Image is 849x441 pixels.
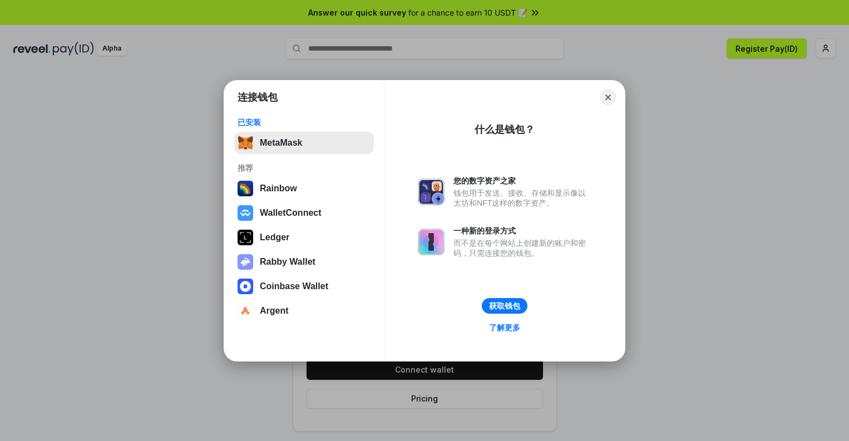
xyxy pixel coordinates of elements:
div: 钱包用于发送、接收、存储和显示像以太坊和NFT这样的数字资产。 [453,188,591,208]
img: svg+xml,%3Csvg%20fill%3D%22none%22%20height%3D%2233%22%20viewBox%3D%220%200%2035%2033%22%20width%... [238,135,253,151]
button: MetaMask [234,132,374,154]
div: Rainbow [260,184,297,194]
img: svg+xml,%3Csvg%20width%3D%2228%22%20height%3D%2228%22%20viewBox%3D%220%200%2028%2028%22%20fill%3D... [238,205,253,221]
button: Close [600,90,616,105]
div: 一种新的登录方式 [453,226,591,236]
button: WalletConnect [234,202,374,224]
img: svg+xml,%3Csvg%20width%3D%2228%22%20height%3D%2228%22%20viewBox%3D%220%200%2028%2028%22%20fill%3D... [238,303,253,319]
button: Rainbow [234,177,374,200]
div: Argent [260,306,289,316]
div: Coinbase Wallet [260,281,328,291]
div: Ledger [260,232,289,242]
div: WalletConnect [260,208,322,218]
button: 获取钱包 [482,298,527,314]
img: svg+xml,%3Csvg%20xmlns%3D%22http%3A%2F%2Fwww.w3.org%2F2000%2Fsvg%22%20width%3D%2228%22%20height%3... [238,230,253,245]
h1: 连接钱包 [238,91,278,104]
div: 了解更多 [489,323,520,333]
img: svg+xml,%3Csvg%20width%3D%2228%22%20height%3D%2228%22%20viewBox%3D%220%200%2028%2028%22%20fill%3D... [238,279,253,294]
a: 了解更多 [482,320,527,335]
div: Rabby Wallet [260,257,315,267]
img: svg+xml,%3Csvg%20xmlns%3D%22http%3A%2F%2Fwww.w3.org%2F2000%2Fsvg%22%20fill%3D%22none%22%20viewBox... [418,179,445,205]
button: Rabby Wallet [234,251,374,273]
button: Ledger [234,226,374,249]
div: 而不是在每个网站上创建新的账户和密码，只需连接您的钱包。 [453,238,591,258]
img: svg+xml,%3Csvg%20xmlns%3D%22http%3A%2F%2Fwww.w3.org%2F2000%2Fsvg%22%20fill%3D%22none%22%20viewBox... [238,254,253,270]
img: svg+xml,%3Csvg%20xmlns%3D%22http%3A%2F%2Fwww.w3.org%2F2000%2Fsvg%22%20fill%3D%22none%22%20viewBox... [418,229,445,255]
div: 什么是钱包？ [475,123,535,136]
img: svg+xml,%3Csvg%20width%3D%22120%22%20height%3D%22120%22%20viewBox%3D%220%200%20120%20120%22%20fil... [238,181,253,196]
button: Argent [234,300,374,322]
div: MetaMask [260,138,302,148]
div: 您的数字资产之家 [453,176,591,186]
div: 已安装 [238,117,371,127]
div: 推荐 [238,163,371,173]
button: Coinbase Wallet [234,275,374,298]
div: 获取钱包 [489,301,520,311]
